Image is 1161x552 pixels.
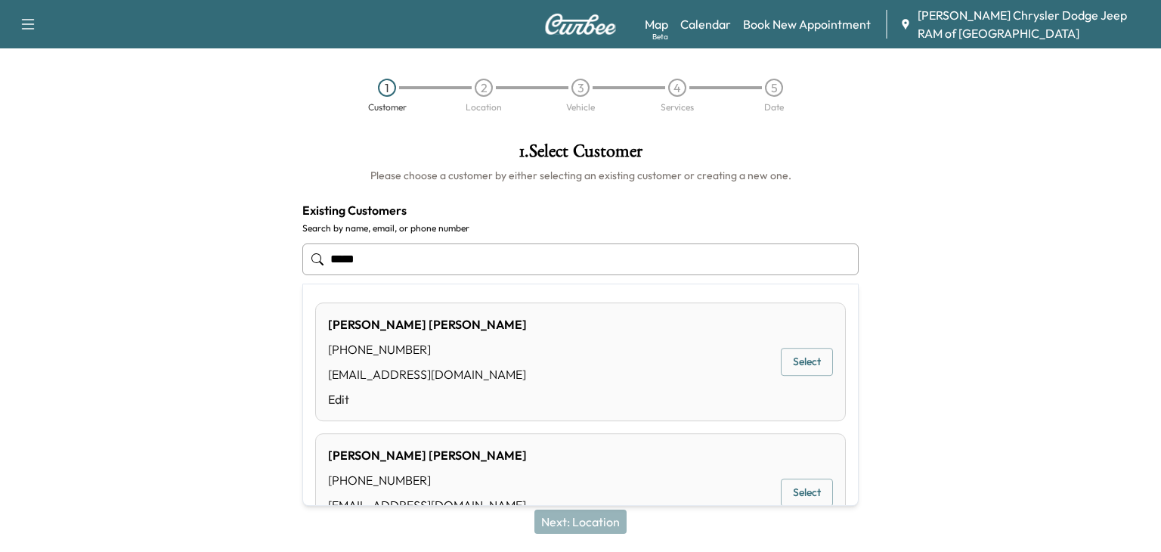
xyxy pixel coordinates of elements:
div: 1 [378,79,396,97]
a: Edit [328,390,527,408]
div: 2 [475,79,493,97]
h1: 1 . Select Customer [302,142,859,168]
button: Select [781,348,833,376]
div: [PHONE_NUMBER] [328,340,527,358]
span: [PERSON_NAME] Chrysler Dodge Jeep RAM of [GEOGRAPHIC_DATA] [918,6,1149,42]
h4: Existing Customers [302,201,859,219]
div: 4 [668,79,686,97]
div: [PHONE_NUMBER] [328,471,527,489]
div: [PERSON_NAME] [PERSON_NAME] [328,315,527,333]
label: Search by name, email, or phone number [302,222,859,234]
button: Select [781,479,833,507]
div: Location [466,103,502,112]
div: Beta [652,31,668,42]
a: MapBeta [645,15,668,33]
div: 5 [765,79,783,97]
div: Customer [368,103,407,112]
div: Services [661,103,694,112]
h6: Please choose a customer by either selecting an existing customer or creating a new one. [302,168,859,183]
div: [EMAIL_ADDRESS][DOMAIN_NAME] [328,365,527,383]
div: Date [764,103,784,112]
div: 3 [571,79,590,97]
a: Calendar [680,15,731,33]
img: Curbee Logo [544,14,617,35]
div: Vehicle [566,103,595,112]
div: [EMAIL_ADDRESS][DOMAIN_NAME] [328,496,527,514]
a: Book New Appointment [743,15,871,33]
div: [PERSON_NAME] [PERSON_NAME] [328,446,527,464]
